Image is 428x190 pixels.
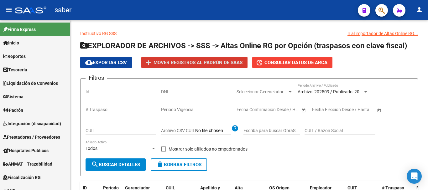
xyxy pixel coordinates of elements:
input: Archivo CSV CUIL [195,128,231,134]
span: Exportar CSV [85,60,127,65]
span: Fiscalización RG [3,174,41,181]
mat-icon: search [91,161,99,168]
span: Consultar datos de ARCA [264,60,327,65]
button: Buscar Detalles [86,158,146,171]
mat-icon: menu [5,6,13,13]
input: Fecha fin [340,107,371,112]
button: Exportar CSV [80,57,132,68]
mat-icon: help [231,125,239,132]
mat-icon: cloud_download [85,59,93,66]
h3: Filtros [86,74,107,82]
span: Buscar Detalles [91,162,140,167]
span: - saber [50,3,71,17]
button: Borrar Filtros [151,158,207,171]
mat-icon: update [256,59,263,66]
a: Instructivo RG SSS [80,31,117,36]
span: Mover registros al PADRÓN de SAAS [154,60,243,65]
span: Sistema [3,93,23,100]
input: Fecha fin [265,107,295,112]
span: Prestadores / Proveedores [3,134,60,141]
span: Liquidación de Convenios [3,80,58,87]
span: Todos [86,146,97,151]
span: Firma Express [3,26,36,33]
span: Archivo: 202509 / Publicado: 202508 [298,89,369,94]
button: Mover registros al PADRÓN de SAAS [141,57,248,68]
div: Ir al importador de Altas Online RG... [347,30,418,37]
mat-icon: person [415,6,423,13]
span: Padrón [3,107,23,114]
input: Fecha inicio [237,107,259,112]
span: Borrar Filtros [156,162,201,167]
span: Tesorería [3,66,27,73]
span: EXPLORADOR DE ARCHIVOS -> SSS -> Altas Online RG por Opción (traspasos con clave fiscal) [80,41,407,50]
mat-icon: delete [156,161,164,168]
span: ANMAT - Trazabilidad [3,161,52,167]
span: Inicio [3,39,19,46]
span: Seleccionar Gerenciador [237,89,287,95]
span: Mostrar solo afiliados no empadronados [169,145,248,153]
span: Hospitales Públicos [3,147,49,154]
span: Archivo CSV CUIL [161,128,195,133]
button: Consultar datos de ARCA [252,57,332,68]
button: Open calendar [300,107,307,113]
span: Reportes [3,53,26,60]
div: Open Intercom Messenger [407,169,422,184]
span: Integración (discapacidad) [3,120,61,127]
mat-icon: add [145,59,152,66]
button: Open calendar [376,107,382,113]
input: Fecha inicio [312,107,335,112]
